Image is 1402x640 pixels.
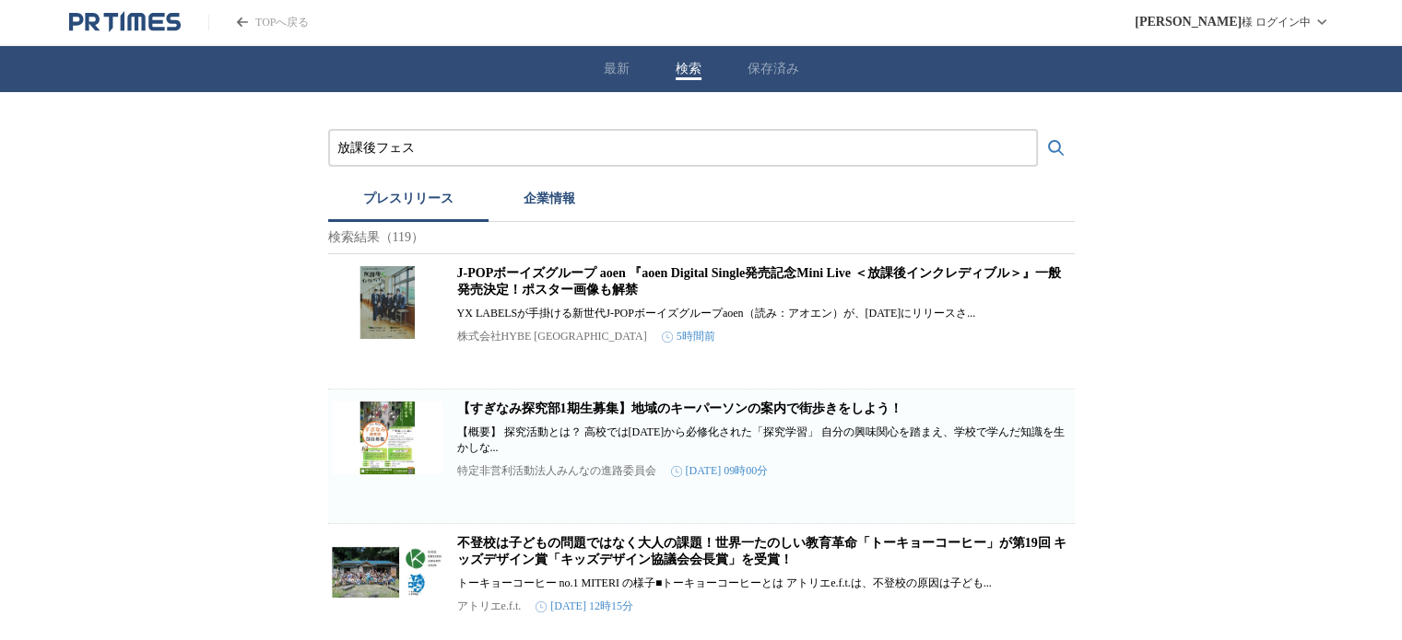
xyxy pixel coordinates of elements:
[328,181,489,222] button: プレスリリース
[1135,15,1242,29] span: [PERSON_NAME]
[457,576,1071,591] p: トーキョーコーヒー no.1 MITERI の様子■トーキョーコーヒーとは アトリエe.f.t.は、不登校の原因は子ども...
[457,306,1071,321] p: YX LABELSが手掛ける新世代J-POPボーイズグループaoen（読み：アオエン）が、[DATE]にリリースさ...
[489,181,610,222] button: 企業情報
[332,265,442,339] img: J-POPボーイズグループ aoen 『aoen Digital Single発売記念Mini Live ＜放課後インクレディブル＞』一般発売決定！ポスター画像も解禁
[662,329,715,344] time: 5時間前
[332,401,442,474] img: 【すぎなみ探究部1期生募集】地域のキーパーソンの案内で街歩きをしよう！
[748,61,799,77] button: 保存済み
[332,535,442,609] img: 不登校は子どもの問題ではなく大人の課題！世界一たのしい教育革命「トーキョーコーヒー」が第19回 キッズデザイン賞「キッズデザイン協議会会長賞」を受賞！
[457,425,1071,456] p: 【概要】 探究活動とは？ 高校では[DATE]から必修化された「探究学習」 自分の興味関心を踏まえ、学校で学んだ知識を生かしな...
[457,463,656,479] p: ​特定非営利活動法人みんなの進路委員会
[457,329,647,344] p: 株式会社HYBE [GEOGRAPHIC_DATA]
[69,11,181,33] a: PR TIMESのトップページはこちら
[604,61,630,77] button: 最新
[457,536,1067,566] a: 不登校は子どもの問題ではなく大人の課題！世界一たのしい教育革命「トーキョーコーヒー」が第19回 キッズデザイン賞「キッズデザイン協議会会長賞」を受賞！
[337,138,1029,158] input: プレスリリースおよび企業を検索する
[457,599,522,614] p: アトリエe.f.t.
[676,61,701,77] button: 検索
[208,15,309,30] a: PR TIMESのトップページはこちら
[536,599,633,614] time: [DATE] 12時15分
[328,222,1075,254] p: 検索結果（119）
[457,266,1061,297] a: J-POPボーイズグループ aoen 『aoen Digital Single発売記念Mini Live ＜放課後インクレディブル＞』一般発売決定！ポスター画像も解禁
[1038,130,1075,167] button: 検索する
[457,401,902,415] a: 【すぎなみ探究部1期生募集】地域のキーパーソンの案内で街歩きをしよう！
[671,463,769,479] time: [DATE] 09時00分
